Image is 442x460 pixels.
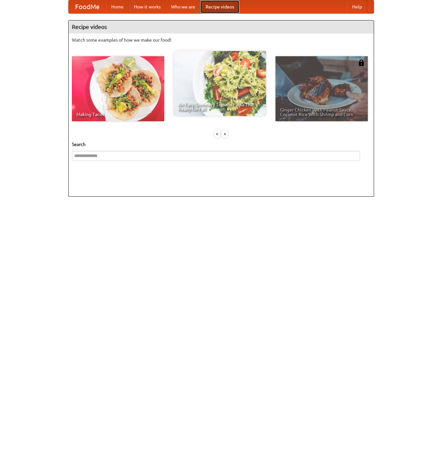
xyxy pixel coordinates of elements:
a: Recipe videos [200,0,239,13]
span: An Easy, Summery Tomato Pasta That's Ready for Fall [178,102,261,112]
div: « [214,130,220,138]
h4: Recipe videos [69,20,374,33]
p: Watch some examples of how we make our food! [72,37,370,43]
a: Making Tacos [72,56,164,121]
a: An Easy, Summery Tomato Pasta That's Ready for Fall [174,51,266,116]
a: FoodMe [69,0,106,13]
img: 483408.png [358,59,365,66]
a: How it works [129,0,166,13]
h5: Search [72,141,370,148]
div: » [222,130,228,138]
a: Home [106,0,129,13]
a: Who we are [166,0,200,13]
span: Making Tacos [76,112,160,117]
a: Help [347,0,367,13]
